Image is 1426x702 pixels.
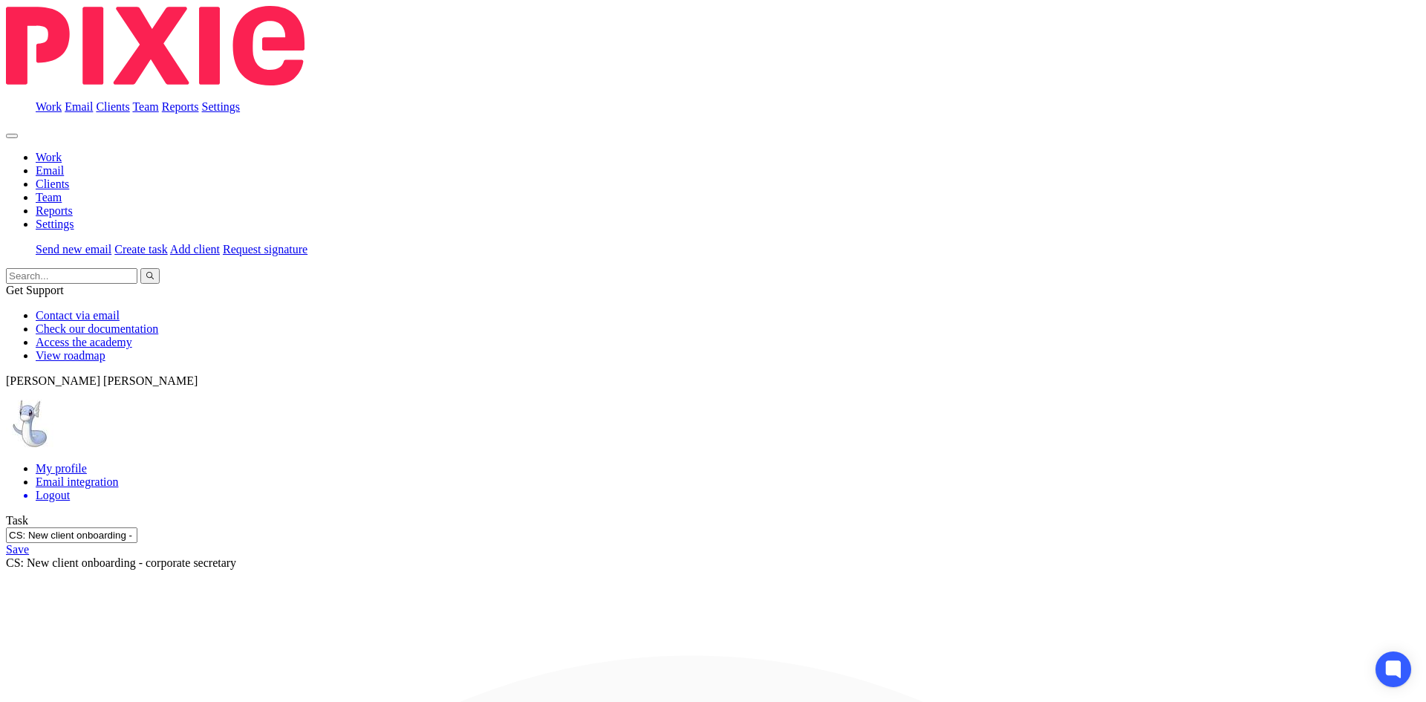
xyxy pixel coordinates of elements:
span: Get Support [6,284,64,296]
a: Clients [36,178,69,190]
button: Search [140,268,160,284]
a: My profile [36,462,87,475]
label: Task [6,514,28,527]
img: Pixie [6,6,305,85]
a: Settings [36,218,74,230]
a: Contact via email [36,309,120,322]
a: Add client [170,243,220,256]
a: Access the academy [36,336,132,348]
div: CS: New client onboarding - corporate secretary [6,527,1420,570]
a: Reports [162,100,199,113]
a: Email [36,164,64,177]
p: [PERSON_NAME] [PERSON_NAME] [6,374,1420,388]
a: Reports [36,204,73,217]
a: Check our documentation [36,322,158,335]
span: Logout [36,489,70,501]
a: Create task [114,243,168,256]
a: Settings [202,100,241,113]
a: Team [36,191,62,204]
a: Email [65,100,93,113]
a: Send new email [36,243,111,256]
a: Work [36,100,62,113]
a: Save [6,543,29,556]
a: Email integration [36,475,119,488]
img: images.jfif [6,400,53,447]
a: Request signature [223,243,307,256]
div: CS: New client onboarding - corporate secretary [6,556,1420,570]
a: Team [132,100,158,113]
a: Logout [36,489,1420,502]
a: Work [36,151,62,163]
input: Search [6,268,137,284]
a: Clients [96,100,129,113]
a: View roadmap [36,349,105,362]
